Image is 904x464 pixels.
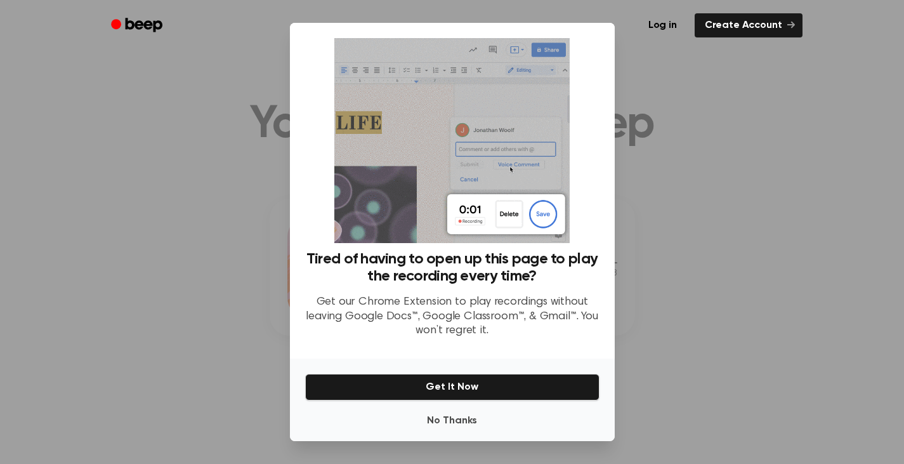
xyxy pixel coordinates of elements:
[695,13,802,37] a: Create Account
[334,38,570,243] img: Beep extension in action
[305,408,599,434] button: No Thanks
[102,13,174,38] a: Beep
[305,251,599,285] h3: Tired of having to open up this page to play the recording every time?
[638,13,687,37] a: Log in
[305,374,599,401] button: Get It Now
[305,295,599,338] p: Get our Chrome Extension to play recordings without leaving Google Docs™, Google Classroom™, & Gm...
